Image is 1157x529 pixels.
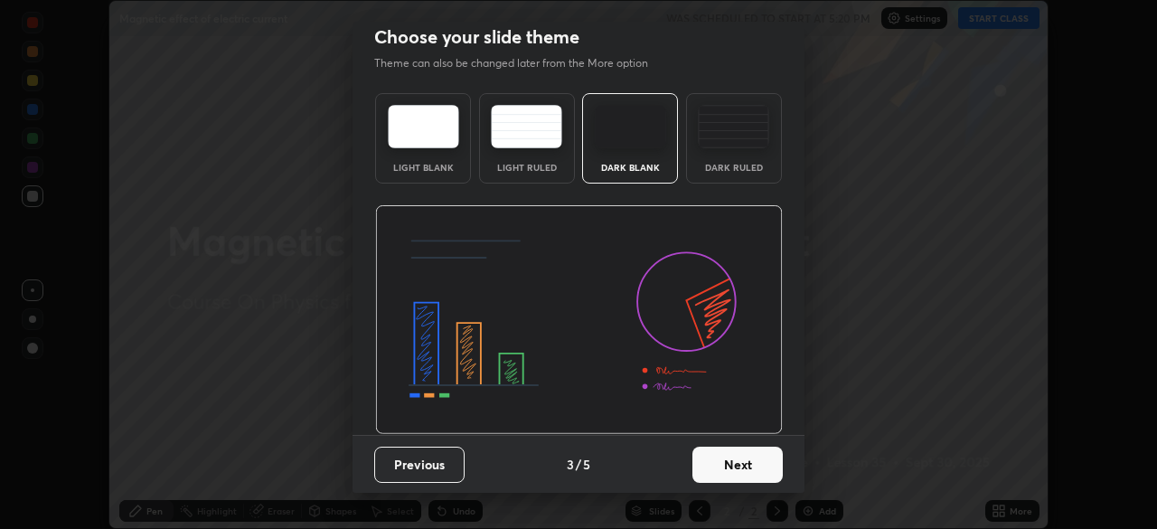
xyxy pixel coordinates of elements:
h4: / [576,455,581,474]
p: Theme can also be changed later from the More option [374,55,667,71]
img: darkTheme.f0cc69e5.svg [595,105,666,148]
div: Dark Ruled [698,163,770,172]
button: Previous [374,447,465,483]
img: darkThemeBanner.d06ce4a2.svg [375,205,783,435]
img: darkRuledTheme.de295e13.svg [698,105,769,148]
h4: 5 [583,455,590,474]
div: Light Ruled [491,163,563,172]
img: lightRuledTheme.5fabf969.svg [491,105,562,148]
img: lightTheme.e5ed3b09.svg [388,105,459,148]
button: Next [692,447,783,483]
div: Light Blank [387,163,459,172]
h4: 3 [567,455,574,474]
div: Dark Blank [594,163,666,172]
h2: Choose your slide theme [374,25,579,49]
